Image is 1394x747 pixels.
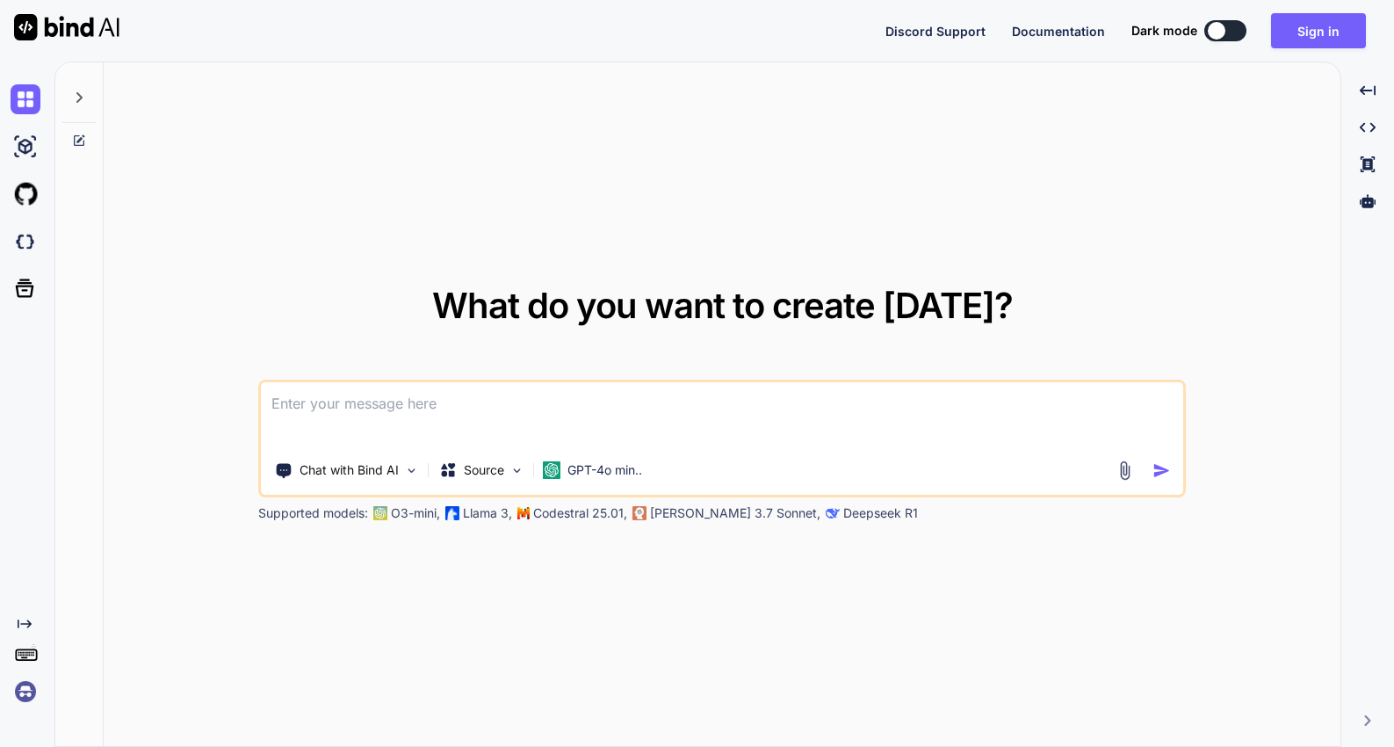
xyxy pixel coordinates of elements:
p: GPT-4o min.. [567,461,642,479]
p: Llama 3, [463,504,512,522]
span: What do you want to create [DATE]? [432,284,1013,327]
img: Mistral-AI [517,507,530,519]
img: claude [826,506,840,520]
img: claude [632,506,646,520]
button: Discord Support [885,22,986,40]
img: GPT-4o mini [543,461,560,479]
p: Source [464,461,504,479]
p: [PERSON_NAME] 3.7 Sonnet, [650,504,820,522]
img: githubLight [11,179,40,209]
img: signin [11,677,40,707]
img: attachment [1115,461,1135,481]
span: Discord Support [885,24,986,39]
img: Pick Tools [404,463,419,478]
img: Llama2 [445,506,459,520]
img: Pick Models [509,463,524,478]
img: ai-studio [11,132,40,162]
p: O3-mini, [391,504,440,522]
p: Codestral 25.01, [533,504,627,522]
img: chat [11,84,40,114]
button: Documentation [1012,22,1105,40]
img: Bind AI [14,14,119,40]
img: icon [1152,461,1171,480]
button: Sign in [1271,13,1366,48]
span: Documentation [1012,24,1105,39]
p: Supported models: [258,504,368,522]
img: GPT-4 [373,506,387,520]
p: Deepseek R1 [843,504,918,522]
p: Chat with Bind AI [300,461,399,479]
span: Dark mode [1131,22,1197,40]
img: darkCloudIdeIcon [11,227,40,257]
